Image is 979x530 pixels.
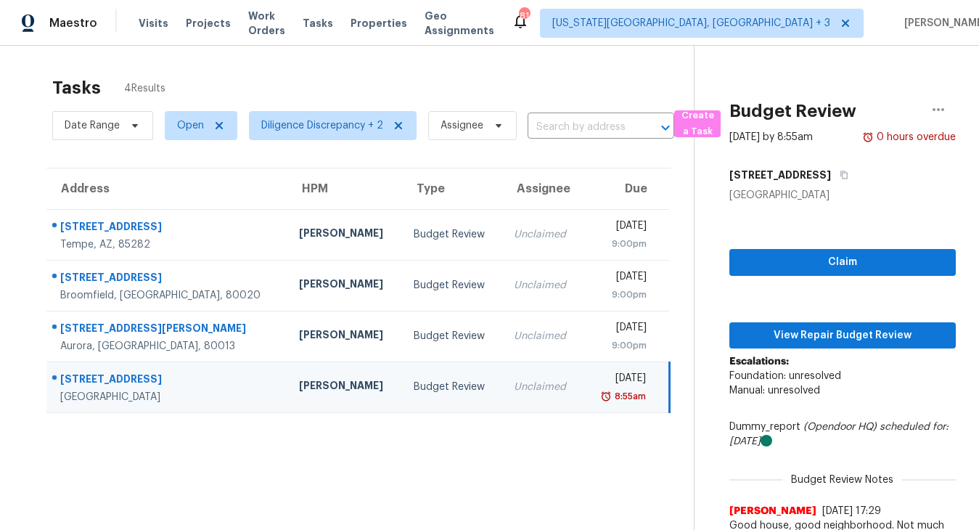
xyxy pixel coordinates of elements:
div: 9:00pm [594,288,647,302]
span: Work Orders [248,9,285,38]
span: Claim [741,253,944,272]
span: Geo Assignments [425,9,494,38]
div: Dummy_report [729,420,956,449]
span: Diligence Discrepancy + 2 [261,118,383,133]
div: 9:00pm [594,237,647,251]
span: Properties [351,16,407,30]
div: [DATE] [594,371,645,389]
span: Projects [186,16,231,30]
div: [STREET_ADDRESS] [60,270,276,288]
h5: [STREET_ADDRESS] [729,168,831,182]
span: Assignee [441,118,483,133]
span: Manual: unresolved [729,386,820,396]
th: Assignee [502,168,583,209]
button: View Repair Budget Review [729,322,956,349]
div: Unclaimed [514,329,571,343]
th: Type [402,168,503,209]
div: [PERSON_NAME] [299,226,390,244]
span: Date Range [65,118,120,133]
div: [GEOGRAPHIC_DATA] [60,390,276,404]
div: [PERSON_NAME] [299,277,390,295]
span: [PERSON_NAME] [729,504,816,518]
div: Unclaimed [514,380,571,394]
th: Due [583,168,669,209]
span: Foundation: unresolved [729,371,841,381]
span: View Repair Budget Review [741,327,944,345]
div: Budget Review [414,278,491,293]
span: Maestro [49,16,97,30]
div: Aurora, [GEOGRAPHIC_DATA], 80013 [60,339,276,354]
div: [DATE] [594,320,647,338]
span: Create a Task [681,107,713,141]
span: Tasks [303,18,333,28]
div: Broomfield, [GEOGRAPHIC_DATA], 80020 [60,288,276,303]
span: Visits [139,16,168,30]
div: Budget Review [414,380,491,394]
img: Overdue Alarm Icon [862,130,874,144]
div: Budget Review [414,227,491,242]
button: Create a Task [674,110,721,137]
input: Search by address [528,116,634,139]
div: Tempe, AZ, 85282 [60,237,276,252]
div: Unclaimed [514,278,571,293]
div: [PERSON_NAME] [299,378,390,396]
div: [DATE] by 8:55am [729,130,813,144]
h2: Budget Review [729,104,856,118]
button: Open [655,118,676,138]
div: [PERSON_NAME] [299,327,390,346]
div: 81 [519,9,529,23]
i: (Opendoor HQ) [803,422,877,432]
div: Budget Review [414,329,491,343]
button: Claim [729,249,956,276]
div: 8:55am [612,389,646,404]
span: Budget Review Notes [782,473,902,487]
div: [DATE] [594,269,647,288]
h2: Tasks [52,81,101,95]
div: [STREET_ADDRESS][PERSON_NAME] [60,321,276,339]
b: Escalations: [729,356,789,367]
button: Copy Address [831,162,851,188]
th: Address [46,168,287,209]
div: Unclaimed [514,227,571,242]
div: [STREET_ADDRESS] [60,219,276,237]
span: [DATE] 17:29 [822,506,881,516]
i: scheduled for: [DATE] [729,422,949,447]
div: [GEOGRAPHIC_DATA] [729,188,956,203]
span: Open [177,118,204,133]
div: 0 hours overdue [874,130,956,144]
span: 4 Results [124,81,165,96]
span: [US_STATE][GEOGRAPHIC_DATA], [GEOGRAPHIC_DATA] + 3 [552,16,830,30]
img: Overdue Alarm Icon [600,389,612,404]
div: [STREET_ADDRESS] [60,372,276,390]
div: [DATE] [594,219,647,237]
div: 9:00pm [594,338,647,353]
th: HPM [287,168,402,209]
